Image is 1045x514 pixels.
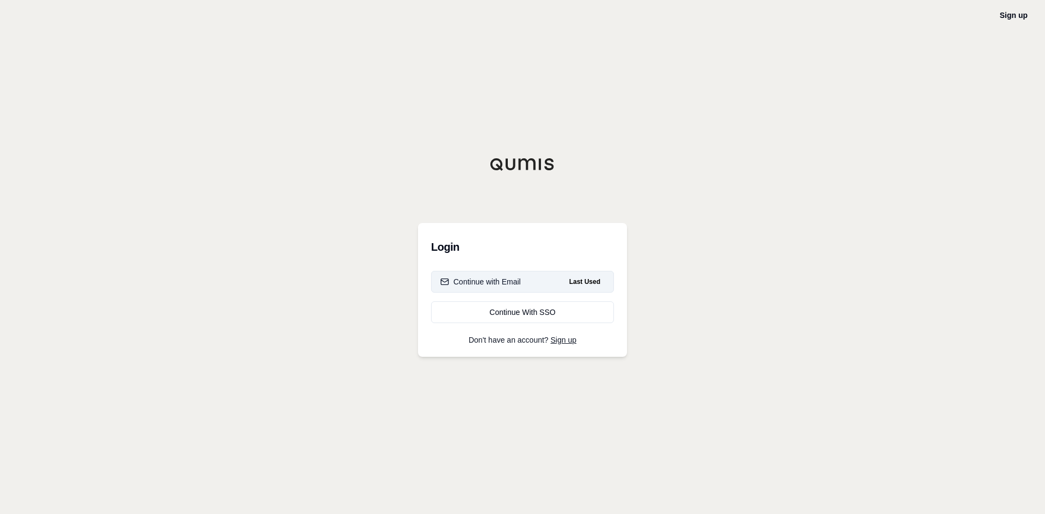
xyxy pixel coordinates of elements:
[551,336,576,344] a: Sign up
[565,275,605,288] span: Last Used
[490,158,555,171] img: Qumis
[1000,11,1028,20] a: Sign up
[431,236,614,258] h3: Login
[431,271,614,293] button: Continue with EmailLast Used
[431,336,614,344] p: Don't have an account?
[440,307,605,318] div: Continue With SSO
[440,276,521,287] div: Continue with Email
[431,301,614,323] a: Continue With SSO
